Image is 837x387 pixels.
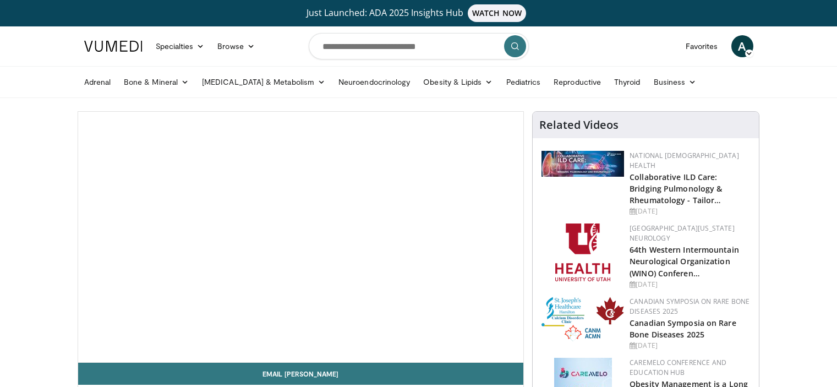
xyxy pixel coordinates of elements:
a: Pediatrics [500,71,548,93]
a: Adrenal [78,71,118,93]
a: Canadian Symposia on Rare Bone Diseases 2025 [630,297,750,316]
a: Obesity & Lipids [417,71,499,93]
div: [DATE] [630,341,750,351]
div: [DATE] [630,206,750,216]
a: Bone & Mineral [117,71,195,93]
a: Thyroid [608,71,647,93]
a: National [DEMOGRAPHIC_DATA] Health [630,151,739,170]
a: Collaborative ILD Care: Bridging Pulmonology & Rheumatology - Tailor… [630,172,722,205]
a: Specialties [149,35,211,57]
span: WATCH NOW [468,4,526,22]
a: Canadian Symposia on Rare Bone Diseases 2025 [630,318,736,340]
a: [GEOGRAPHIC_DATA][US_STATE] Neurology [630,224,735,243]
a: Favorites [679,35,725,57]
a: Neuroendocrinology [332,71,417,93]
img: 59b7dea3-8883-45d6-a110-d30c6cb0f321.png.150x105_q85_autocrop_double_scale_upscale_version-0.2.png [541,297,624,341]
img: f6362829-b0a3-407d-a044-59546adfd345.png.150x105_q85_autocrop_double_scale_upscale_version-0.2.png [555,224,610,281]
a: 64th Western Intermountain Neurological Organization (WINO) Conferen… [630,244,739,278]
a: Just Launched: ADA 2025 Insights HubWATCH NOW [86,4,752,22]
a: Email [PERSON_NAME] [78,363,524,385]
video-js: Video Player [78,112,524,363]
img: 7e341e47-e122-4d5e-9c74-d0a8aaff5d49.jpg.150x105_q85_autocrop_double_scale_upscale_version-0.2.jpg [541,151,624,177]
a: CaReMeLO Conference and Education Hub [630,358,726,377]
img: VuMedi Logo [84,41,143,52]
div: [DATE] [630,280,750,290]
a: Browse [211,35,261,57]
a: Reproductive [547,71,608,93]
input: Search topics, interventions [309,33,529,59]
a: Business [647,71,703,93]
a: [MEDICAL_DATA] & Metabolism [195,71,332,93]
h4: Related Videos [539,118,619,132]
a: A [731,35,753,57]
